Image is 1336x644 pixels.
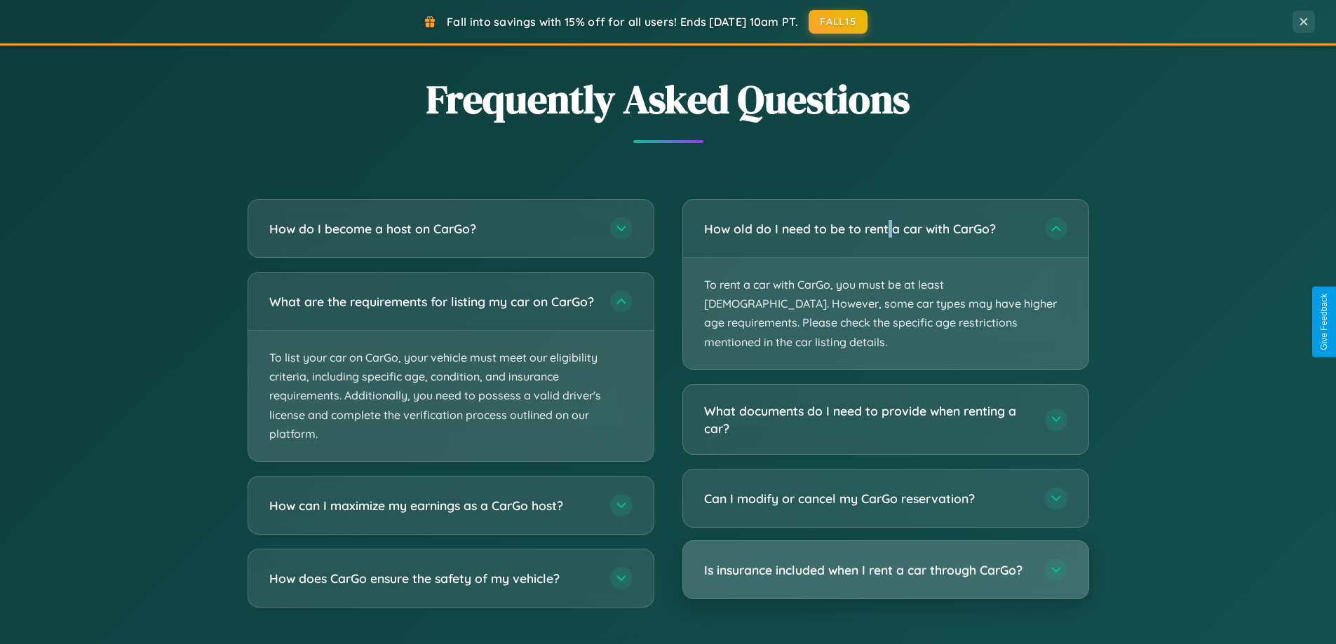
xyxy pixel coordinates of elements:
h3: How does CarGo ensure the safety of my vehicle? [269,570,596,587]
h3: How do I become a host on CarGo? [269,220,596,238]
h3: Can I modify or cancel my CarGo reservation? [704,490,1031,507]
p: To list your car on CarGo, your vehicle must meet our eligibility criteria, including specific ag... [248,331,654,461]
h2: Frequently Asked Questions [248,72,1089,126]
div: Give Feedback [1319,294,1329,350]
span: Fall into savings with 15% off for all users! Ends [DATE] 10am PT. [447,15,798,29]
h3: Is insurance included when I rent a car through CarGo? [704,561,1031,579]
h3: How can I maximize my earnings as a CarGo host? [269,497,596,514]
button: FALL15 [809,10,868,34]
p: To rent a car with CarGo, you must be at least [DEMOGRAPHIC_DATA]. However, some car types may ha... [683,258,1088,369]
h3: How old do I need to be to rent a car with CarGo? [704,220,1031,238]
h3: What documents do I need to provide when renting a car? [704,402,1031,437]
h3: What are the requirements for listing my car on CarGo? [269,293,596,310]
